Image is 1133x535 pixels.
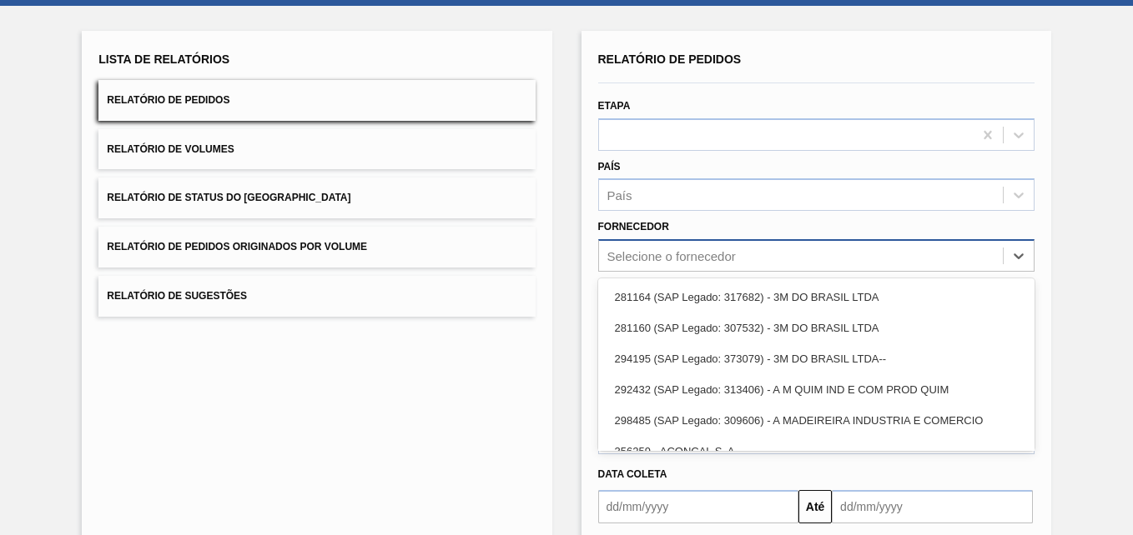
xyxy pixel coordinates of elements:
input: dd/mm/yyyy [832,490,1033,523]
div: 298485 (SAP Legado: 309606) - A MADEIREIRA INDUSTRIA E COMERCIO [598,405,1035,436]
label: Etapa [598,100,631,112]
div: 294195 (SAP Legado: 373079) - 3M DO BRASIL LTDA-- [598,343,1035,374]
div: 356259 - ACONCAL S. A. [598,436,1035,467]
button: Relatório de Pedidos [98,80,535,121]
span: Lista de Relatórios [98,52,229,66]
span: Data coleta [598,468,667,480]
div: Selecione o fornecedor [607,249,736,263]
button: Relatório de Volumes [98,129,535,170]
div: 281160 (SAP Legado: 307532) - 3M DO BRASIL LTDA [598,312,1035,343]
span: Relatório de Pedidos [598,52,742,66]
button: Até [798,490,832,523]
button: Relatório de Sugestões [98,276,535,317]
span: Relatório de Sugestões [107,290,247,302]
button: Relatório de Pedidos Originados por Volume [98,227,535,267]
span: Relatório de Pedidos Originados por Volume [107,241,367,252]
span: Relatório de Volumes [107,143,234,155]
div: País [607,188,632,202]
div: 292432 (SAP Legado: 313406) - A M QUIM IND E COM PROD QUIM [598,374,1035,405]
label: País [598,161,621,172]
button: Relatório de Status do [GEOGRAPHIC_DATA] [98,177,535,218]
label: Fornecedor [598,221,669,232]
span: Relatório de Status do [GEOGRAPHIC_DATA] [107,192,350,203]
div: 281164 (SAP Legado: 317682) - 3M DO BRASIL LTDA [598,282,1035,312]
input: dd/mm/yyyy [598,490,799,523]
span: Relatório de Pedidos [107,94,229,106]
